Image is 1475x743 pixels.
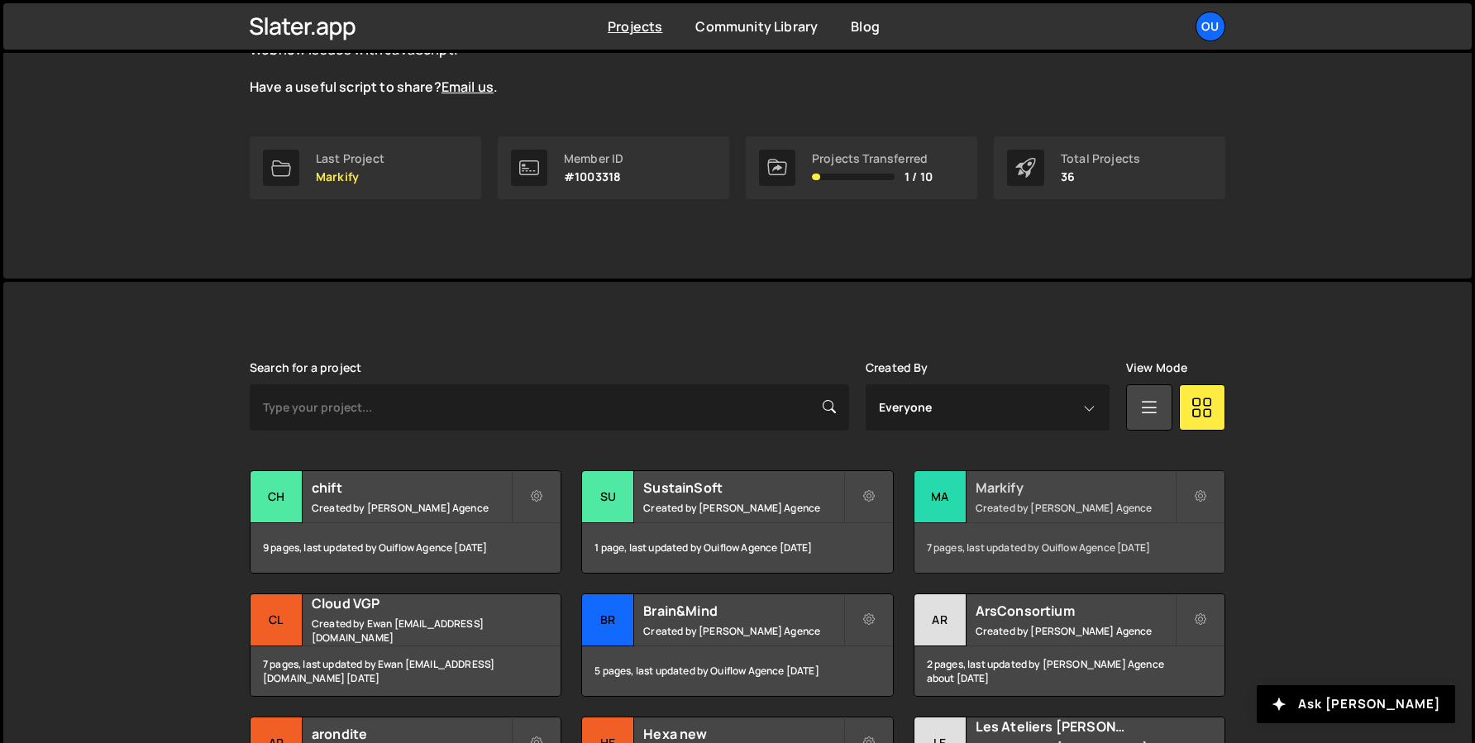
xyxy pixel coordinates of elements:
[312,617,511,645] small: Created by Ewan [EMAIL_ADDRESS][DOMAIN_NAME]
[905,170,933,183] span: 1 / 10
[914,523,1224,573] div: 7 pages, last updated by Ouiflow Agence [DATE]
[1061,170,1140,183] p: 36
[914,471,967,523] div: Ma
[582,523,892,573] div: 1 page, last updated by Ouiflow Agence [DATE]
[1061,152,1140,165] div: Total Projects
[1196,12,1225,41] a: Ou
[695,17,818,36] a: Community Library
[582,594,634,646] div: Br
[564,152,623,165] div: Member ID
[914,646,1224,696] div: 2 pages, last updated by [PERSON_NAME] Agence about [DATE]
[1126,361,1187,374] label: View Mode
[316,152,384,165] div: Last Project
[608,17,662,36] a: Projects
[312,479,511,497] h2: chift
[312,725,511,743] h2: arondite
[643,501,843,515] small: Created by [PERSON_NAME] Agence
[442,78,494,96] a: Email us
[251,471,303,523] div: ch
[251,646,561,696] div: 7 pages, last updated by Ewan [EMAIL_ADDRESS][DOMAIN_NAME] [DATE]
[564,170,623,183] p: #1003318
[812,152,933,165] div: Projects Transferred
[866,361,928,374] label: Created By
[914,594,967,646] div: Ar
[851,17,880,36] a: Blog
[581,470,893,574] a: Su SustainSoft Created by [PERSON_NAME] Agence 1 page, last updated by Ouiflow Agence [DATE]
[251,594,303,646] div: Cl
[914,593,1225,697] a: Ar ArsConsortium Created by [PERSON_NAME] Agence 2 pages, last updated by [PERSON_NAME] Agence ab...
[914,470,1225,574] a: Ma Markify Created by [PERSON_NAME] Agence 7 pages, last updated by Ouiflow Agence [DATE]
[250,136,481,199] a: Last Project Markify
[643,602,843,620] h2: Brain&Mind
[251,523,561,573] div: 9 pages, last updated by Ouiflow Agence [DATE]
[582,646,892,696] div: 5 pages, last updated by Ouiflow Agence [DATE]
[250,593,561,697] a: Cl Cloud VGP Created by Ewan [EMAIL_ADDRESS][DOMAIN_NAME] 7 pages, last updated by Ewan [EMAIL_AD...
[250,384,849,431] input: Type your project...
[316,170,384,183] p: Markify
[976,501,1175,515] small: Created by [PERSON_NAME] Agence
[643,725,843,743] h2: Hexa new
[312,594,511,612] h2: Cloud VGP
[312,501,511,515] small: Created by [PERSON_NAME] Agence
[582,471,634,523] div: Su
[976,602,1175,620] h2: ArsConsortium
[1257,685,1455,723] button: Ask [PERSON_NAME]
[976,717,1175,736] h2: Les Ateliers [PERSON_NAME]
[250,470,561,574] a: ch chift Created by [PERSON_NAME] Agence 9 pages, last updated by Ouiflow Agence [DATE]
[643,624,843,638] small: Created by [PERSON_NAME] Agence
[976,624,1175,638] small: Created by [PERSON_NAME] Agence
[581,593,893,697] a: Br Brain&Mind Created by [PERSON_NAME] Agence 5 pages, last updated by Ouiflow Agence [DATE]
[976,479,1175,497] h2: Markify
[250,22,845,97] p: The is live and growing. Explore the curated scripts to solve common Webflow issues with JavaScri...
[643,479,843,497] h2: SustainSoft
[250,361,361,374] label: Search for a project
